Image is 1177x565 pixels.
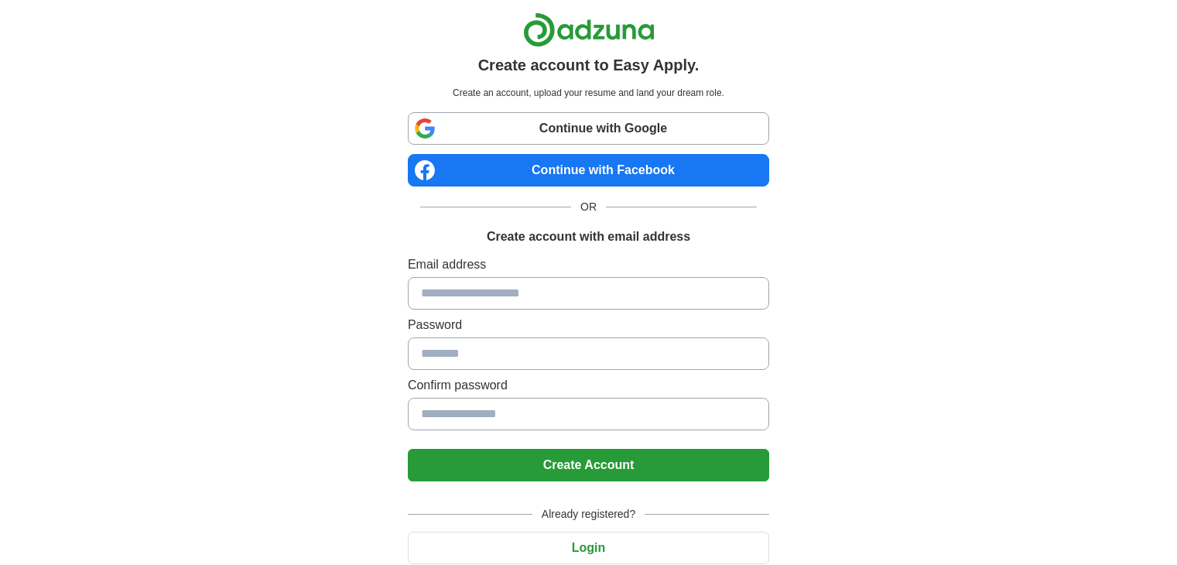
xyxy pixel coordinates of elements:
h1: Create account with email address [487,228,690,246]
label: Password [408,316,769,334]
a: Login [408,541,769,554]
span: Already registered? [532,506,645,522]
a: Continue with Google [408,112,769,145]
img: Adzuna logo [523,12,655,47]
p: Create an account, upload your resume and land your dream role. [411,86,766,100]
label: Confirm password [408,376,769,395]
button: Login [408,532,769,564]
span: OR [571,199,606,215]
label: Email address [408,255,769,274]
button: Create Account [408,449,769,481]
a: Continue with Facebook [408,154,769,187]
h1: Create account to Easy Apply. [478,53,700,77]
